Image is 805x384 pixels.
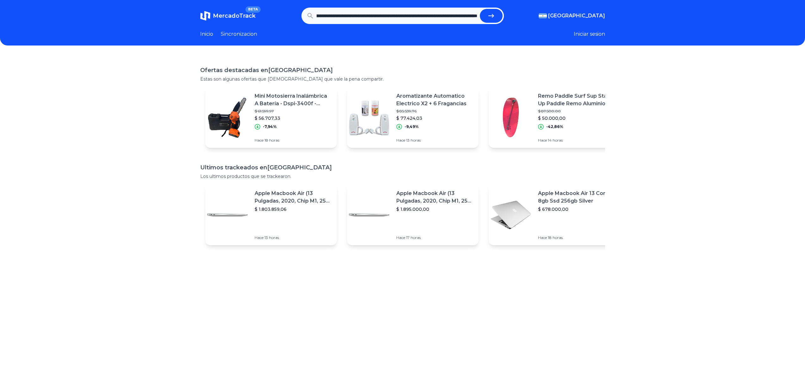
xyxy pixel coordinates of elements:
[538,206,615,212] p: $ 678.000,00
[396,138,474,143] p: Hace 13 horas
[396,235,474,240] p: Hace 17 horas
[539,12,605,20] button: [GEOGRAPHIC_DATA]
[347,87,479,148] a: Featured imageAromatizante Automatico Electrico X2 + 6 Fragancias$ 85.539,76$ 77.424,03-9,49%Hace...
[221,30,257,38] a: Sincronizacion
[538,235,615,240] p: Hace 18 horas
[489,193,533,237] img: Featured image
[489,95,533,140] img: Featured image
[255,92,332,107] p: Mini Motosierra Inalámbrica A Batería - Dspi-3400f - Fiwaki
[489,185,620,245] a: Featured imageApple Macbook Air 13 Core I5 8gb Ssd 256gb Silver$ 678.000,00Hace 18 horas
[200,163,605,172] h1: Ultimos trackeados en [GEOGRAPHIC_DATA]
[200,11,210,21] img: MercadoTrack
[255,190,332,205] p: Apple Macbook Air (13 Pulgadas, 2020, Chip M1, 256 Gb De Ssd, 8 Gb De Ram) - Plata
[489,87,620,148] a: Featured imageRemo Paddle Surf Sup Stand Up Paddle Remo Aluminio Y Fibra$ 87.500,00$ 50.000,00-42...
[405,124,419,129] p: -9,49%
[396,92,474,107] p: Aromatizante Automatico Electrico X2 + 6 Fragancias
[245,6,260,13] span: BETA
[263,124,277,129] p: -7,94%
[396,190,474,205] p: Apple Macbook Air (13 Pulgadas, 2020, Chip M1, 256 Gb De Ssd, 8 Gb De Ram) - Plata
[200,173,605,180] p: Los ultimos productos que se trackearon.
[200,30,213,38] a: Inicio
[396,109,474,114] p: $ 85.539,76
[205,193,250,237] img: Featured image
[255,206,332,212] p: $ 1.803.859,06
[538,190,615,205] p: Apple Macbook Air 13 Core I5 8gb Ssd 256gb Silver
[539,13,547,18] img: Argentina
[200,11,256,21] a: MercadoTrackBETA
[255,138,332,143] p: Hace 18 horas
[200,76,605,82] p: Estas son algunas ofertas que [DEMOGRAPHIC_DATA] que vale la pena compartir.
[205,87,337,148] a: Featured imageMini Motosierra Inalámbrica A Batería - Dspi-3400f - Fiwaki$ 61.599,97$ 56.707,33-7...
[538,115,615,121] p: $ 50.000,00
[213,12,256,19] span: MercadoTrack
[347,193,391,237] img: Featured image
[538,138,615,143] p: Hace 14 horas
[200,66,605,75] h1: Ofertas destacadas en [GEOGRAPHIC_DATA]
[255,109,332,114] p: $ 61.599,97
[347,95,391,140] img: Featured image
[347,185,479,245] a: Featured imageApple Macbook Air (13 Pulgadas, 2020, Chip M1, 256 Gb De Ssd, 8 Gb De Ram) - Plata$...
[548,12,605,20] span: [GEOGRAPHIC_DATA]
[396,115,474,121] p: $ 77.424,03
[205,185,337,245] a: Featured imageApple Macbook Air (13 Pulgadas, 2020, Chip M1, 256 Gb De Ssd, 8 Gb De Ram) - Plata$...
[574,30,605,38] button: Iniciar sesion
[538,109,615,114] p: $ 87.500,00
[255,235,332,240] p: Hace 13 horas
[546,124,563,129] p: -42,86%
[205,95,250,140] img: Featured image
[255,115,332,121] p: $ 56.707,33
[396,206,474,212] p: $ 1.895.000,00
[538,92,615,107] p: Remo Paddle Surf Sup Stand Up Paddle Remo Aluminio Y Fibra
